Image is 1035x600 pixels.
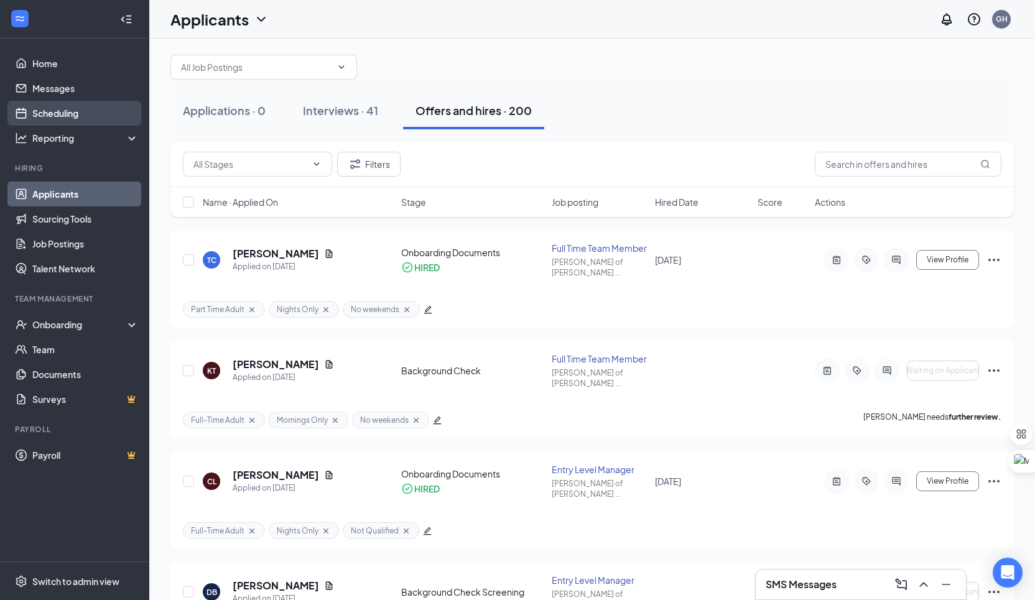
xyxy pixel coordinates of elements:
svg: ChevronDown [336,62,346,72]
button: View Profile [916,250,979,270]
span: Score [758,196,782,208]
div: [PERSON_NAME] of [PERSON_NAME] ... [552,478,647,499]
div: Applied on [DATE] [233,482,334,494]
div: Switch to admin view [32,575,119,588]
svg: Ellipses [986,584,1001,599]
span: edit [433,416,442,425]
h5: [PERSON_NAME] [233,358,319,371]
svg: Cross [330,415,340,425]
div: Entry Level Manager [552,463,647,476]
div: Onboarding Documents [401,246,544,259]
span: Job posting [552,196,598,208]
span: No weekends [351,304,399,315]
span: Stage [401,196,426,208]
svg: Settings [15,575,27,588]
a: Talent Network [32,256,139,281]
h5: [PERSON_NAME] [233,468,319,482]
svg: Cross [401,526,411,536]
span: Nights Only [277,525,318,536]
div: Applied on [DATE] [233,261,334,273]
span: Name · Applied On [203,196,278,208]
div: Background Check Screening [401,586,544,598]
div: Open Intercom Messenger [993,558,1023,588]
div: Entry Level Manager [552,574,647,586]
span: [DATE] [655,476,681,487]
div: Background Check [401,364,544,377]
input: All Stages [193,157,307,171]
div: Hiring [15,163,136,173]
span: Mornings Only [277,415,328,425]
svg: ComposeMessage [894,577,909,592]
svg: ActiveNote [829,476,844,486]
div: DB [207,587,217,598]
a: Applicants [32,182,139,206]
div: HIRED [414,482,440,495]
div: HIRED [414,261,440,274]
span: No weekends [360,415,409,425]
div: Reporting [32,132,139,144]
div: Full Time Team Member [552,242,647,254]
button: Waiting on Applicant [907,361,979,381]
svg: Document [324,249,334,259]
div: TC [207,255,216,265]
span: Full-Time Adult [191,525,244,536]
svg: Ellipses [986,252,1001,267]
svg: Cross [247,305,257,315]
span: View Profile [927,477,968,486]
div: [PERSON_NAME] of [PERSON_NAME] ... [552,257,647,278]
span: Actions [815,196,845,208]
div: Interviews · 41 [303,103,378,118]
a: Sourcing Tools [32,206,139,231]
button: ChevronUp [914,575,934,594]
svg: Document [324,470,334,480]
div: Full Time Team Member [552,353,647,365]
a: Job Postings [32,231,139,256]
svg: ChevronDown [312,159,322,169]
p: [PERSON_NAME] needs [863,412,1001,428]
svg: Minimize [939,577,954,592]
h5: [PERSON_NAME] [233,579,319,593]
div: GH [996,14,1008,24]
div: [PERSON_NAME] of [PERSON_NAME] ... [552,367,647,389]
svg: Cross [321,526,331,536]
svg: ActiveChat [880,366,894,376]
a: Documents [32,362,139,387]
svg: ChevronDown [254,12,269,27]
svg: ActiveChat [889,255,904,265]
svg: WorkstreamLogo [14,12,26,25]
span: View Profile [927,256,968,264]
span: [DATE] [655,254,681,265]
svg: Cross [402,305,412,315]
svg: Document [324,581,334,591]
svg: ActiveNote [829,255,844,265]
span: Part Time Adult [191,304,244,315]
div: Team Management [15,293,136,304]
a: Scheduling [32,101,139,126]
b: further review. [949,412,1001,422]
h5: [PERSON_NAME] [233,247,319,261]
svg: ActiveNote [820,366,835,376]
button: View Profile [916,471,979,491]
span: Not Qualified [351,525,399,536]
a: Messages [32,76,139,101]
input: All Job Postings [181,60,332,74]
svg: Filter [348,157,363,172]
div: Onboarding Documents [401,468,544,480]
span: Full-Time Adult [191,415,244,425]
svg: Ellipses [986,474,1001,489]
div: CL [207,476,216,487]
button: Minimize [936,575,956,594]
svg: Cross [247,526,257,536]
svg: ActiveTag [859,255,874,265]
svg: Ellipses [986,363,1001,378]
svg: UserCheck [15,318,27,331]
h1: Applicants [170,9,249,30]
svg: QuestionInfo [967,12,982,27]
a: Home [32,51,139,76]
button: Filter Filters [337,152,401,177]
svg: ChevronUp [916,577,931,592]
h3: SMS Messages [766,578,837,591]
button: ComposeMessage [891,575,911,594]
span: Nights Only [277,304,318,315]
svg: Analysis [15,132,27,144]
